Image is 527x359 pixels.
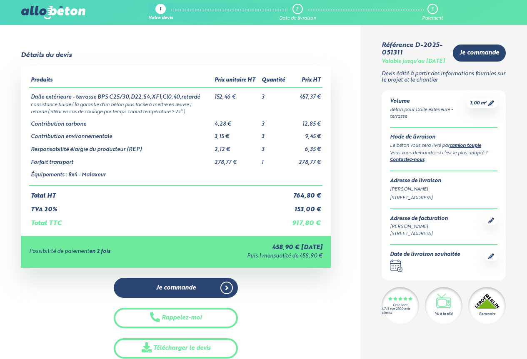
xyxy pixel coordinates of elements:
td: Contribution environnementale [29,127,213,140]
td: 3 [260,127,288,140]
td: consistance fluide ( la garantie d’un béton plus facile à mettre en œuvre ) [29,101,322,108]
td: 12,85 € [288,115,322,128]
div: [PERSON_NAME] [390,223,448,230]
td: 3 [260,140,288,153]
div: 458,90 € [DATE] [181,244,322,251]
div: Votre devis [148,16,173,21]
a: 3 Paiement [422,4,443,21]
p: Devis édité à partir des informations fournies sur le projet et le chantier [382,71,506,83]
div: Adresse de facturation [390,216,448,222]
td: TVA 20% [29,200,288,213]
div: Excellent [393,304,407,307]
span: Je commande [460,50,499,57]
td: 4,28 € [213,115,260,128]
td: 6,35 € [288,140,322,153]
div: [PERSON_NAME] [390,186,498,193]
iframe: Help widget launcher [453,327,518,350]
td: 457,37 € [288,87,322,101]
td: Responsabilité élargie du producteur (REP) [29,140,213,153]
span: Je commande [156,285,196,292]
td: Total TTC [29,213,288,227]
div: Paiement [422,16,443,21]
td: 9,45 € [288,127,322,140]
td: 278,77 € [213,153,260,166]
a: Contactez-nous [390,158,425,162]
div: Adresse de livraison [390,178,498,184]
div: 2 [296,7,298,12]
div: Valable jusqu'au [DATE] [382,59,445,65]
div: [STREET_ADDRESS] [390,195,498,202]
td: Forfait transport [29,153,213,166]
a: 1 Votre devis [148,4,173,21]
button: Rappelez-moi [114,308,238,328]
td: 153,00 € [288,200,322,213]
div: Possibilité de paiement [29,249,181,255]
th: Prix unitaire HT [213,74,260,87]
td: 2,12 € [213,140,260,153]
a: Je commande [453,45,506,62]
div: [STREET_ADDRESS] [390,230,448,238]
div: Date de livraison souhaitée [390,252,460,258]
td: Dalle extérieure - terrasse BPS C25/30,D22,S4,XF1,Cl0,40,retardé [29,87,213,101]
a: 2 Date de livraison [279,4,316,21]
a: Télécharger le devis [114,338,238,359]
a: camion toupie [450,144,481,148]
div: 4.7/5 sur 2300 avis clients [382,307,419,315]
div: Puis 1 mensualité de 458,90 € [181,253,322,260]
div: Volume [390,99,467,105]
td: 3 [260,115,288,128]
div: Référence D-2025-051311 [382,42,447,57]
td: 3,15 € [213,127,260,140]
td: retardé ( idéal en cas de coulage par temps chaud température > 25° ) [29,108,322,115]
a: Je commande [114,278,238,298]
div: Détails du devis [21,52,72,59]
div: Vu à la télé [435,312,452,317]
div: Le béton vous sera livré par [390,142,498,150]
td: 152,46 € [213,87,260,101]
strong: en 2 fois [89,249,110,254]
td: Équipements : 8x4 - Malaxeur [29,166,213,186]
td: 3 [260,87,288,101]
div: 3 [431,7,433,12]
td: 764,80 € [288,186,322,200]
div: Béton pour Dalle extérieure - terrasse [390,106,467,121]
div: Mode de livraison [390,134,498,141]
th: Quantité [260,74,288,87]
td: Total HT [29,186,288,200]
td: Contribution carbone [29,115,213,128]
td: 278,77 € [288,153,322,166]
td: 1 [260,153,288,166]
div: Partenaire [479,312,495,317]
td: 917,80 € [288,213,322,227]
div: Vous vous demandez si c’est le plus adapté ? . [390,150,498,164]
div: Date de livraison [279,16,316,21]
th: Produits [29,74,213,87]
div: 1 [160,7,161,12]
img: allobéton [21,6,85,19]
th: Prix HT [288,74,322,87]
